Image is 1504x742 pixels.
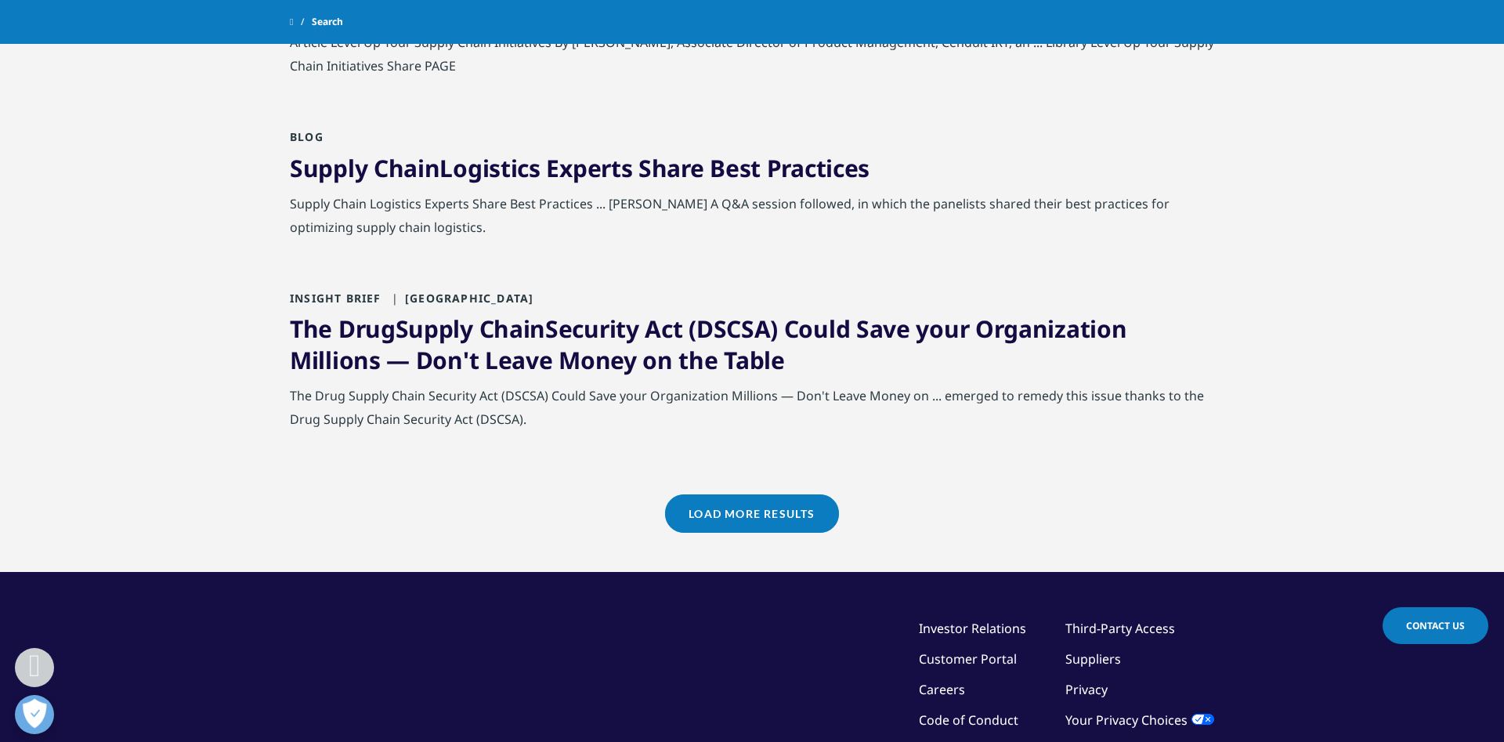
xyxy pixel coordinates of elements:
span: [GEOGRAPHIC_DATA] [385,291,534,306]
a: Code of Conduct [919,711,1018,729]
span: Blog [290,129,324,144]
div: The Drug Supply Chain Security Act (DSCSA) Could Save your Organization Millions — Don't Leave Mo... [290,384,1214,439]
span: Chain [479,313,546,345]
span: Search [312,8,343,36]
a: Third-Party Access [1065,620,1175,637]
a: Suppliers [1065,650,1121,668]
span: Contact Us [1406,619,1465,632]
div: Article Level Up Your Supply Chain Initiatives By [PERSON_NAME], Associate Director of Product Ma... [290,31,1214,85]
span: Insight Brief [290,291,381,306]
a: Privacy [1065,681,1108,698]
a: Contact Us [1383,607,1488,644]
a: Your Privacy Choices [1065,711,1214,729]
span: Chain [374,152,440,184]
span: Supply [290,152,367,184]
a: Careers [919,681,965,698]
button: 打开偏好 [15,695,54,734]
a: Supply ChainLogistics Experts Share Best Practices [290,152,869,184]
a: Customer Portal [919,650,1017,668]
a: Investor Relations [919,620,1026,637]
div: Supply Chain Logistics Experts Share Best Practices ... [PERSON_NAME] A Q&A session followed, in ... [290,192,1214,247]
span: Supply [396,313,473,345]
a: Load More Results [665,494,838,533]
a: The DrugSupply ChainSecurity Act (DSCSA) Could Save your Organization Millions — Don't Leave Mone... [290,313,1126,376]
